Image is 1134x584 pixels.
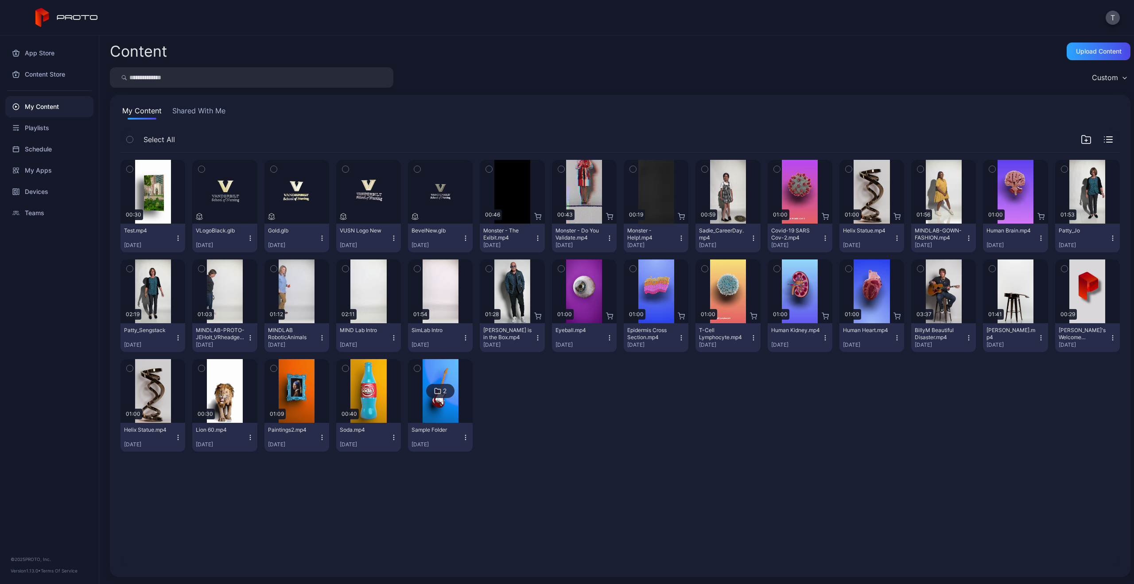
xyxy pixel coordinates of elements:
button: Epidermis Cross Section.mp4[DATE] [624,323,688,352]
button: Sadie_CareerDay.mp4[DATE] [695,224,760,252]
div: Lion 60.mp4 [196,426,245,433]
div: [DATE] [915,341,965,348]
div: [DATE] [1059,341,1109,348]
button: Eyeball.mp4[DATE] [552,323,617,352]
div: BillyM Beautiful Disaster.mp4 [915,327,963,341]
div: [DATE] [340,341,390,348]
div: Helix Statue.mp4 [843,227,892,234]
div: VUSN Logo New [340,227,388,234]
div: [DATE] [627,242,678,249]
button: My Content [120,105,163,120]
div: Sadie_CareerDay.mp4 [699,227,748,241]
div: [DATE] [340,441,390,448]
button: Helix Statue.mp4[DATE] [120,423,185,452]
div: [DATE] [915,242,965,249]
div: MINDLAB RoboticAnimals [268,327,317,341]
button: Upload Content [1067,43,1130,60]
div: [DATE] [699,341,750,348]
div: BillyM Silhouette.mp4 [986,327,1035,341]
div: [DATE] [268,242,318,249]
a: Teams [5,202,93,224]
div: Patty_Sengstack [124,327,173,334]
div: [DATE] [483,242,534,249]
button: SimLab Intro[DATE] [408,323,473,352]
div: [DATE] [196,242,246,249]
div: BevelNew.glb [412,227,460,234]
button: Covid-19 SARS Cov-2.mp4[DATE] [768,224,832,252]
div: SimLab Intro [412,327,460,334]
a: Devices [5,181,93,202]
div: [DATE] [1059,242,1109,249]
div: [DATE] [986,242,1037,249]
a: Schedule [5,139,93,160]
div: [DATE] [843,341,893,348]
button: [PERSON_NAME]'s Welcome Video.mp4[DATE] [1055,323,1120,352]
div: Custom [1092,73,1118,82]
button: Patty_Sengstack[DATE] [120,323,185,352]
button: Patty_Jo[DATE] [1055,224,1120,252]
div: [DATE] [124,242,175,249]
a: My Apps [5,160,93,181]
div: Soda.mp4 [340,426,388,433]
div: David's Welcome Video.mp4 [1059,327,1107,341]
div: [DATE] [555,341,606,348]
div: 2 [443,387,447,395]
div: Human Brain.mp4 [986,227,1035,234]
button: T [1106,11,1120,25]
button: Human Brain.mp4[DATE] [983,224,1048,252]
a: Playlists [5,117,93,139]
div: [DATE] [771,242,822,249]
button: VLogoBlack.glb[DATE] [192,224,257,252]
button: MIND Lab Intro[DATE] [336,323,401,352]
button: Shared With Me [171,105,227,120]
button: Monster - Do You Validate.mp4[DATE] [552,224,617,252]
div: [DATE] [268,341,318,348]
button: Lion 60.mp4[DATE] [192,423,257,452]
div: [DATE] [699,242,750,249]
button: Human Kidney.mp4[DATE] [768,323,832,352]
div: Epidermis Cross Section.mp4 [627,327,676,341]
div: [DATE] [268,441,318,448]
div: Monster - Help!.mp4 [627,227,676,241]
button: MINDLAB-GOWN-FASHION.mp4[DATE] [911,224,976,252]
div: [DATE] [124,441,175,448]
div: T-Cell Lymphocyte.mp4 [699,327,748,341]
button: Monster - Help!.mp4[DATE] [624,224,688,252]
button: Paintings2.mp4[DATE] [264,423,329,452]
div: [DATE] [771,341,822,348]
span: Version 1.13.0 • [11,568,41,573]
div: Human Heart.mp4 [843,327,892,334]
button: T-Cell Lymphocyte.mp4[DATE] [695,323,760,352]
div: [DATE] [843,242,893,249]
div: © 2025 PROTO, Inc. [11,556,88,563]
button: [PERSON_NAME].mp4[DATE] [983,323,1048,352]
div: Gold.glb [268,227,317,234]
a: Content Store [5,64,93,85]
div: Covid-19 SARS Cov-2.mp4 [771,227,820,241]
button: Test.mp4[DATE] [120,224,185,252]
button: Human Heart.mp4[DATE] [839,323,904,352]
a: App Store [5,43,93,64]
div: Eyeball.mp4 [555,327,604,334]
span: Select All [144,134,175,145]
button: Custom [1087,67,1130,88]
button: Soda.mp4[DATE] [336,423,401,452]
div: MINDLAB-GOWN-FASHION.mp4 [915,227,963,241]
div: [DATE] [555,242,606,249]
div: [DATE] [412,341,462,348]
div: [DATE] [196,441,246,448]
div: MIND Lab Intro [340,327,388,334]
div: Test.mp4 [124,227,173,234]
button: BevelNew.glb[DATE] [408,224,473,252]
div: Paintings2.mp4 [268,426,317,433]
div: Monster - The Exibit.mp4 [483,227,532,241]
button: VUSN Logo New[DATE] [336,224,401,252]
div: Human Kidney.mp4 [771,327,820,334]
div: [DATE] [627,341,678,348]
div: My Content [5,96,93,117]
